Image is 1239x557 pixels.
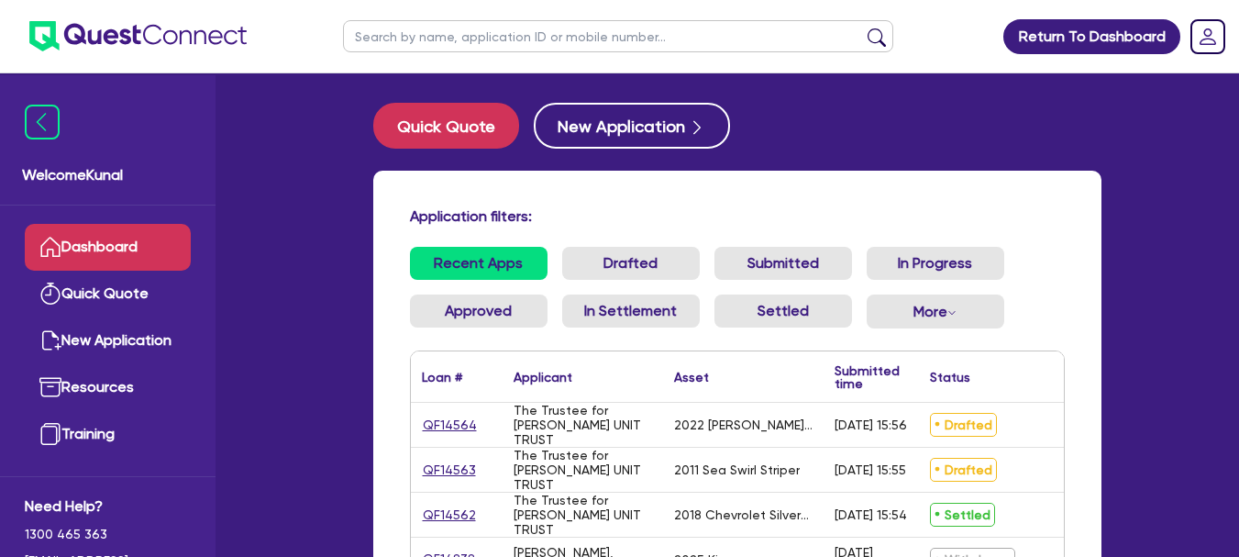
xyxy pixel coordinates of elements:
[1003,19,1180,54] a: Return To Dashboard
[930,458,997,482] span: Drafted
[39,423,61,445] img: training
[1184,13,1232,61] a: Dropdown toggle
[514,493,652,537] div: The Trustee for [PERSON_NAME] UNIT TRUST
[25,496,191,518] span: Need Help?
[514,403,652,447] div: The Trustee for [PERSON_NAME] UNIT TRUST
[835,507,907,522] div: [DATE] 15:54
[422,505,477,526] a: QF14562
[22,164,194,186] span: Welcome Kunal
[674,507,813,522] div: 2018 Chevrolet Silverado LTZ
[422,371,462,384] div: Loan #
[514,448,652,492] div: The Trustee for [PERSON_NAME] UNIT TRUST
[930,371,970,384] div: Status
[410,295,548,328] a: Approved
[25,224,191,271] a: Dashboard
[343,20,893,52] input: Search by name, application ID or mobile number...
[29,21,247,51] img: quest-connect-logo-blue
[674,418,813,432] div: 2022 [PERSON_NAME] R44 RAVEN
[930,413,997,437] span: Drafted
[867,295,1004,329] button: Dropdown toggle
[39,283,61,305] img: quick-quote
[930,503,995,527] span: Settled
[25,411,191,458] a: Training
[25,364,191,411] a: Resources
[25,105,60,139] img: icon-menu-close
[410,207,1065,225] h4: Application filters:
[373,103,519,149] button: Quick Quote
[373,103,534,149] a: Quick Quote
[562,295,700,328] a: In Settlement
[867,247,1004,280] a: In Progress
[674,462,800,477] div: 2011 Sea Swirl Striper
[514,371,572,384] div: Applicant
[714,295,852,328] a: Settled
[39,376,61,398] img: resources
[25,271,191,317] a: Quick Quote
[422,415,478,436] a: QF14564
[674,371,709,384] div: Asset
[25,525,191,544] span: 1300 465 363
[835,418,907,432] div: [DATE] 15:56
[562,247,700,280] a: Drafted
[835,364,900,390] div: Submitted time
[835,462,906,477] div: [DATE] 15:55
[422,460,477,481] a: QF14563
[39,329,61,351] img: new-application
[714,247,852,280] a: Submitted
[410,247,548,280] a: Recent Apps
[25,317,191,364] a: New Application
[534,103,730,149] button: New Application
